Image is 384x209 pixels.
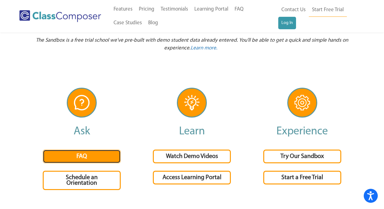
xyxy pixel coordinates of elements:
[110,16,145,30] a: Case Studies
[263,150,341,163] a: Try Our Sandbox
[153,171,231,184] a: Access Learning Portal
[263,171,341,184] a: Start a Free Trial
[145,16,161,30] a: Blog
[166,153,218,160] span: Watch Demo Videos
[294,95,310,110] img: Experience icon
[191,45,217,51] span: Learn more.
[19,10,101,22] img: Class Composer
[163,174,221,181] span: Access Learning Portal
[191,44,217,52] a: Learn more.
[110,2,136,16] a: Features
[110,2,279,30] nav: Header Menu
[280,153,324,160] span: Try Our Sandbox
[136,2,158,16] a: Pricing
[278,3,309,17] a: Contact Us
[179,126,205,137] span: Learn
[191,2,231,16] a: Learning Portal
[281,174,323,181] span: Start a Free Trial
[278,17,296,29] a: Log In
[43,150,121,163] a: FAQ
[309,3,347,17] a: Start Free Trial
[74,126,90,137] span: Ask
[74,95,90,110] img: Ask icon
[66,174,98,186] span: Schedule an Orientation
[184,95,200,110] img: Learn icon
[43,171,121,190] a: Schedule an Orientation
[158,2,191,16] a: Testimonials
[76,153,87,160] span: FAQ
[278,3,360,29] nav: Header Menu
[36,38,348,51] span: The Sandbox is a free trial school we've pre-built with demo student data already entered. You'll...
[231,2,247,16] a: FAQ
[276,126,328,137] span: Experience
[153,150,231,163] a: Watch Demo Videos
